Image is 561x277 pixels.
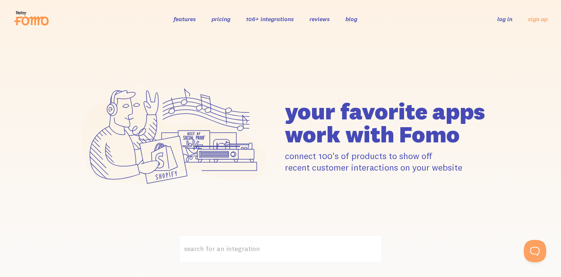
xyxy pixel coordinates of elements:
[174,15,196,23] a: features
[285,150,488,173] p: connect 100's of products to show off recent customer interactions on your website
[246,15,294,23] a: 106+ integrations
[179,235,382,263] label: search for an integration
[497,15,512,23] a: log in
[285,100,488,146] h1: your favorite apps work with Fomo
[345,15,357,23] a: blog
[528,15,548,23] a: sign up
[309,15,330,23] a: reviews
[524,240,546,262] iframe: Help Scout Beacon - Open
[211,15,230,23] a: pricing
